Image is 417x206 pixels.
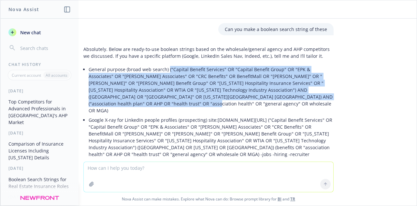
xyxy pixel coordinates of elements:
span: New chat [19,29,41,36]
button: Boolean Search Strings for Real Estate Insurance Roles [6,174,73,192]
div: [DATE] [1,130,79,136]
p: Can you make a boolean search string of these [225,26,327,33]
a: TR [290,196,295,202]
div: [DATE] [1,166,79,171]
button: Comparison of Insurance Licenses Including [US_STATE] Details [6,138,73,163]
button: New chat [6,26,73,38]
a: BI [278,196,281,202]
p: Current account [12,72,41,78]
p: Google X-ray for LinkedIn people profiles (prospecting) site:[DOMAIN_NAME][URL] ("Capital Benefit... [89,117,334,158]
input: Search chats [19,43,71,53]
button: Top Competitors for Advanced Professionals in [GEOGRAPHIC_DATA]'s AHP Market [6,96,73,128]
p: General purpose (broad web search) ("Capital Benefit Services" OR "Capital Benefit Group" OR "EPK... [89,66,334,114]
p: Google X-ray for company pages (to pull firm pages) site:[DOMAIN_NAME][URL] ("Capital Benefit Ser... [89,160,334,195]
div: [DATE] [1,88,79,94]
span: Nova Assist can make mistakes. Explore what Nova can do: Browse prompt library for and [3,192,414,206]
div: Chat History [1,62,79,67]
h1: Nova Assist [8,6,39,13]
div: [DATE] [1,194,79,200]
p: All accounts [46,72,67,78]
p: Absolutely. Below are ready-to-use boolean strings based on the wholesale/general agency and AHP ... [83,46,334,59]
